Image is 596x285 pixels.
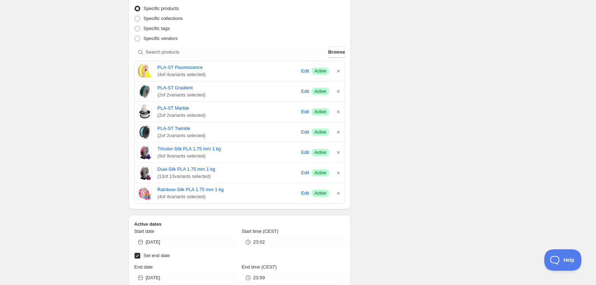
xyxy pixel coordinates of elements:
[300,65,310,77] button: Edit
[314,150,326,155] span: Active
[328,49,345,56] span: Browse
[301,67,309,75] span: Edit
[328,46,345,58] button: Browse
[157,71,299,78] span: ( 4 of 4 variants selected)
[301,88,309,95] span: Edit
[157,91,299,99] span: ( 2 of 2 variants selected)
[301,149,309,156] span: Edit
[314,109,326,115] span: Active
[157,64,299,71] a: PLA-ST Fluorescence
[242,264,277,270] span: End time (CEST)
[301,169,309,176] span: Edit
[300,86,310,97] button: Edit
[157,125,299,132] a: PLA-ST Twinkle
[301,108,309,115] span: Edit
[143,26,170,31] span: Specific tags
[544,249,582,271] iframe: Toggle Customer Support
[300,126,310,138] button: Edit
[157,84,299,91] a: PLA-ST Gradient
[137,125,152,139] img: PLA-ST Twinkle Filament - 3D Saga stort udvalg af PLA-ST filamenter
[300,147,310,158] button: Edit
[314,89,326,94] span: Active
[314,170,326,176] span: Active
[143,36,177,41] span: Specific vendors
[157,173,299,180] span: ( 13 of 13 variants selected)
[300,187,310,199] button: Edit
[137,105,152,119] img: Marble PLA-ST 1.75 mm 1 kg - Filament til din 3D printer
[137,84,152,99] img: Rainbow PLA-ST filament 1.75 mm 1 kg - Filament til din 3D printer
[314,68,326,74] span: Active
[300,106,310,117] button: Edit
[157,152,299,160] span: ( 9 of 9 variants selected)
[143,6,179,11] span: Specific products
[157,166,299,173] a: Dual-Silk PLA 1.75 mm 1 kg
[314,190,326,196] span: Active
[242,229,278,234] span: Start time (CEST)
[300,167,310,179] button: Edit
[157,193,299,200] span: ( 4 of 4 variants selected)
[134,229,154,234] span: Start date
[143,16,183,21] span: Specific collections
[146,46,327,58] input: Search products
[134,221,345,228] h2: Active dates
[314,129,326,135] span: Active
[137,186,152,200] img: Rainbow-Silk PLA 1.75 mm 1 kg - Filamenter fra Anycubic Nordic
[301,129,309,136] span: Edit
[157,132,299,139] span: ( 2 of 2 variants selected)
[157,186,299,193] a: Rainbow-Silk PLA 1.75 mm 1 kg
[157,145,299,152] a: Tricolor-Silk PLA 1.75 mm 1 kg
[134,264,153,270] span: End date
[157,112,299,119] span: ( 2 of 2 variants selected)
[137,166,152,180] img: Dual-Silk PLA 1.75 mm 1 kg - Filamenter til 3D Print
[157,105,299,112] a: PLA-ST Marble
[143,253,170,258] span: Set end date
[137,145,152,160] img: Tricolor-Silk PLA - Filamenter til 3D Print
[301,190,309,197] span: Edit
